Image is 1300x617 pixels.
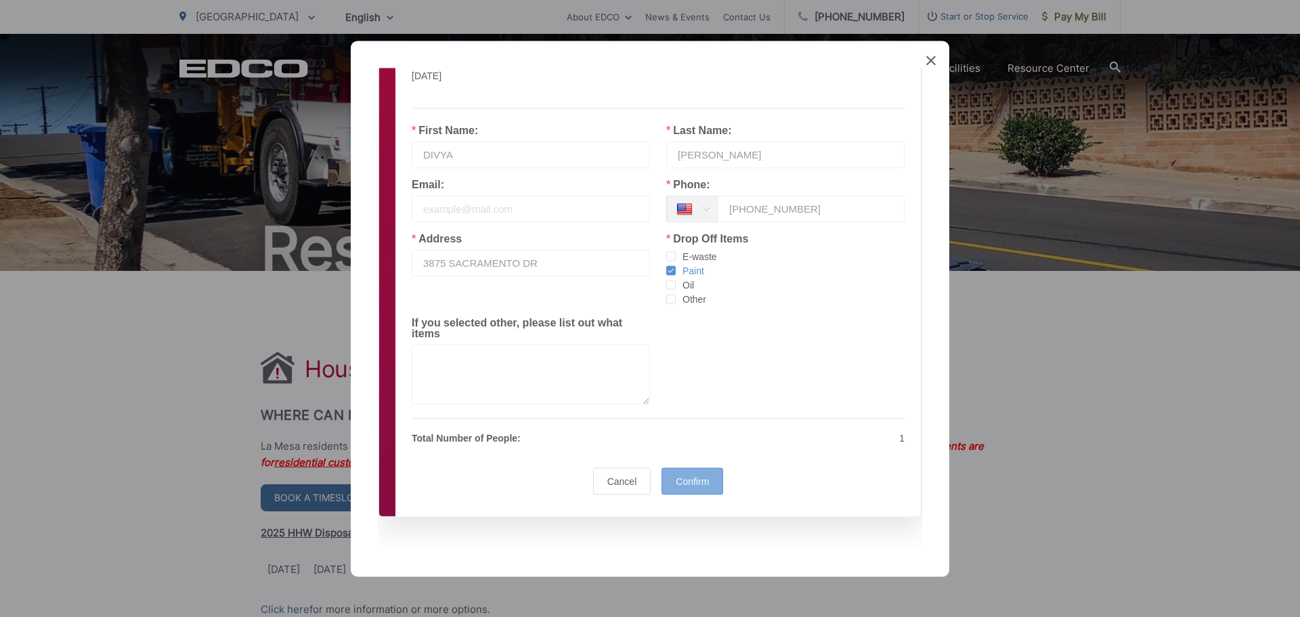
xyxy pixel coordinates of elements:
p: [DATE] [412,67,648,83]
span: Confirm [676,475,709,486]
span: Paint [676,264,704,277]
input: (201) 555 0123 [718,195,905,222]
div: checkbox-group [666,249,905,306]
label: If you selected other, please list out what items [412,317,650,339]
p: 1 [666,429,905,446]
label: Address [412,233,462,244]
span: Oil [676,278,694,291]
span: Other [676,293,706,305]
label: Last Name: [666,125,731,135]
label: First Name: [412,125,478,135]
label: Drop Off Items [666,233,748,244]
p: Total Number of People: [412,429,650,446]
span: Cancel [607,475,637,486]
input: example@mail.com [412,195,650,222]
label: Phone: [666,179,710,190]
label: Email: [412,179,444,190]
span: E-waste [676,250,717,263]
